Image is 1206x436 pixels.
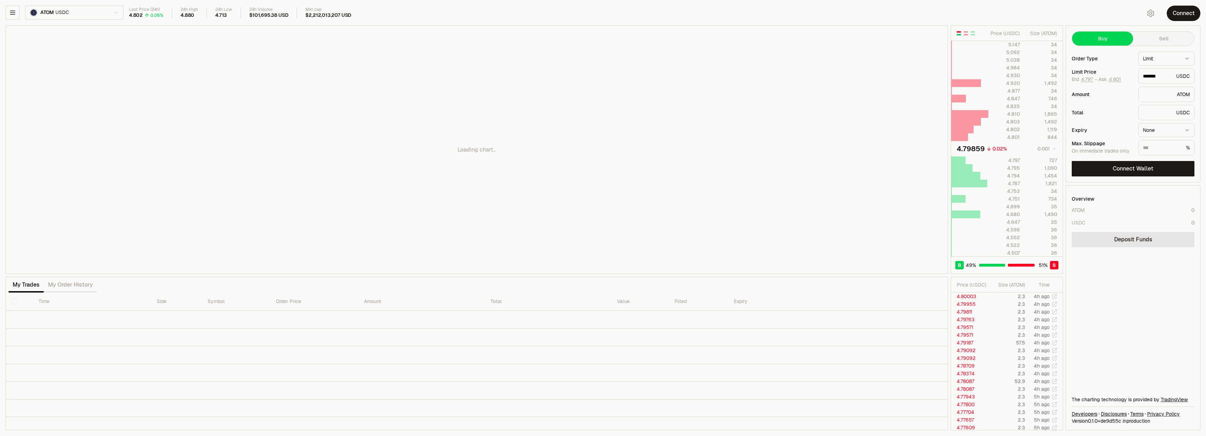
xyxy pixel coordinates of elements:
time: 5h ago [1034,417,1050,423]
div: 34 [1026,87,1057,94]
span: B [958,262,961,269]
div: $101,695.38 USD [249,12,288,19]
div: 4.713 [215,12,227,19]
td: 2.3 [990,354,1025,362]
td: 4.77800 [951,401,990,408]
div: 36 [1026,242,1057,249]
div: Total [1072,110,1133,115]
th: Order Price [270,293,358,311]
div: ATOM [1138,87,1194,102]
th: Symbol [202,293,270,311]
td: 4.77657 [951,416,990,424]
div: USDC [1138,68,1194,84]
div: 24h High [181,7,198,12]
td: 2.3 [990,293,1025,300]
a: Deposit Funds [1072,232,1194,247]
div: 36 [1026,249,1057,256]
td: 2.3 [990,408,1025,416]
div: 4.877 [989,87,1020,94]
time: 4h ago [1034,340,1050,346]
div: Limit Price [1072,69,1133,74]
button: 4.797 [1080,76,1093,82]
th: Value [611,293,669,311]
a: Developers [1072,410,1097,417]
div: 1,490 [1026,211,1057,218]
td: 4.77704 [951,408,990,416]
div: ATOM [1072,207,1085,214]
td: 4.78087 [951,377,990,385]
button: Show Sell Orders Only [963,31,969,36]
div: 4.984 [989,64,1020,71]
div: 4.753 [989,188,1020,195]
td: 57.5 [990,339,1025,347]
time: 4h ago [1034,386,1050,392]
time: 4h ago [1034,332,1050,338]
div: 734 [1026,195,1057,202]
div: Mkt cap [305,7,351,12]
div: Amount [1072,92,1133,97]
time: 4h ago [1034,370,1050,377]
button: Select all [12,299,17,304]
div: 0.05% [150,13,163,18]
a: Disclosures [1101,410,1127,417]
td: 4.79092 [951,354,990,362]
div: 4.699 [989,203,1020,210]
button: Sell [1133,32,1194,46]
div: 4.801 [989,134,1020,141]
div: 4.797 [989,157,1020,164]
div: 0 [1191,219,1194,226]
a: Terms [1130,410,1144,417]
div: Price ( USDC ) [957,281,989,288]
div: 4.930 [989,72,1020,79]
td: 4.79763 [951,316,990,323]
div: 4.522 [989,242,1020,249]
div: 34 [1026,64,1057,71]
div: USDC [1072,219,1085,226]
div: 4.847 [989,95,1020,102]
span: ATOM [40,9,54,16]
td: 2.3 [990,300,1025,308]
a: Privacy Policy [1147,410,1180,417]
td: 2.3 [990,308,1025,316]
td: 52.9 [990,377,1025,385]
td: 4.78374 [951,370,990,377]
div: 36 [1026,234,1057,241]
p: Loading chart... [458,146,496,154]
div: 0.02% [992,145,1007,152]
td: 2.3 [990,416,1025,424]
time: 4h ago [1034,347,1050,354]
div: Size ( ATOM ) [995,281,1025,288]
div: 24h Low [215,7,232,12]
div: 746 [1026,95,1057,102]
td: 2.3 [990,331,1025,339]
div: 1,865 [1026,110,1057,118]
div: 1,821 [1026,180,1057,187]
div: 35 [1026,219,1057,226]
button: Buy [1072,32,1133,46]
div: 4.920 [989,80,1020,87]
div: 4.79859 [957,144,985,154]
td: 4.78087 [951,385,990,393]
td: 2.3 [990,385,1025,393]
button: 0.001 [1035,145,1057,153]
span: Ask [1098,76,1122,83]
td: 4.79955 [951,300,990,308]
div: 4.552 [989,234,1020,241]
div: Size ( ATOM ) [1026,30,1057,37]
div: 34 [1026,188,1057,195]
div: 1,492 [1026,80,1057,87]
td: 4.77609 [951,424,990,431]
div: Overview [1072,195,1095,202]
th: Filled [669,293,728,311]
button: 4.801 [1108,76,1122,82]
button: My Order History [44,278,97,292]
th: Amount [358,293,485,311]
div: USDC [1138,105,1194,120]
td: 2.3 [990,401,1025,408]
time: 4h ago [1034,301,1050,307]
time: 4h ago [1034,309,1050,315]
td: 4.79571 [951,331,990,339]
time: 5h ago [1034,409,1050,415]
div: 4.795 [989,165,1020,172]
th: Expiry [728,293,842,311]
